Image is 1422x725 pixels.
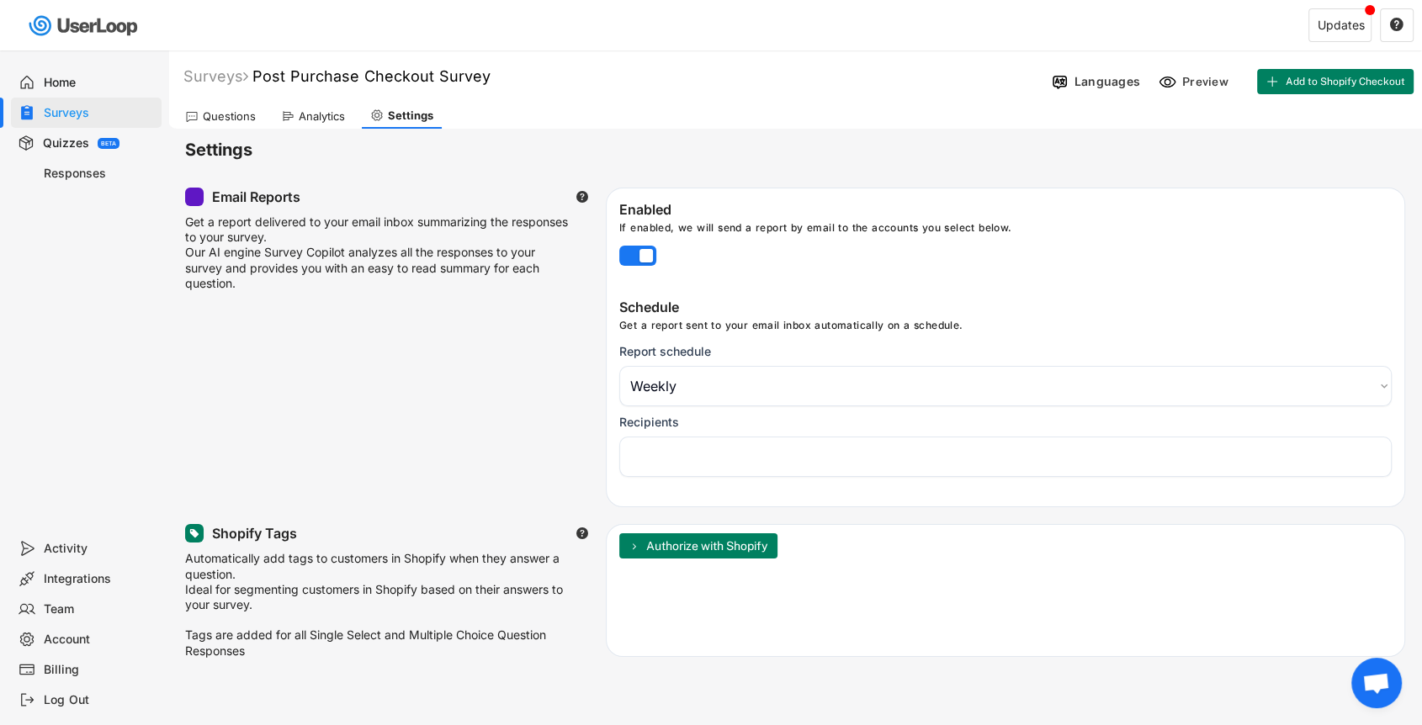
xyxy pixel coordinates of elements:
div: Shopify Tags [212,525,297,542]
div: Automatically add tags to customers in Shopify when they answer a question. Ideal for segmenting ... [185,551,572,658]
span: Authorize with Shopify [646,540,767,552]
div: Settings [388,108,433,123]
div: Billing [44,662,155,678]
div: Integrations [44,571,155,587]
text:  [576,527,588,540]
div: Analytics [299,109,345,124]
div: Questions [203,109,256,124]
div: Get a report sent to your email inbox automatically on a schedule. [619,319,1396,336]
button: Authorize with Shopify [619,533,777,558]
img: Language%20Icon.svg [1051,73,1069,91]
div: Account [44,632,155,648]
div: Recipients [619,415,679,430]
span: Add to Shopify Checkout [1286,77,1405,87]
div: Surveys [183,66,248,86]
div: If enabled, we will send a report by email to the accounts you select below. [619,221,1404,241]
div: Schedule [619,299,1396,319]
font: Post Purchase Checkout Survey [252,67,491,85]
button:  [576,527,589,540]
div: Email Reports [212,188,300,206]
div: Preview [1182,74,1233,89]
text:  [576,190,588,204]
div: Surveys [44,105,155,121]
div: Team [44,601,155,617]
div: Chat abierto [1351,658,1402,708]
div: Languages [1074,74,1140,89]
button:  [1389,18,1404,33]
button:  [576,190,589,204]
img: userloop-logo-01.svg [25,8,144,43]
h6: Settings [185,139,1422,161]
div: Home [44,75,155,91]
div: Get a report delivered to your email inbox summarizing the responses to your survey. Our AI engin... [185,214,572,291]
div: Quizzes [43,135,89,151]
div: Enabled [619,201,1404,221]
div: Updates [1318,19,1365,31]
div: Log Out [44,692,155,708]
text:  [1390,17,1403,32]
button: Add to Shopify Checkout [1257,69,1414,94]
div: BETA [101,140,116,146]
div: Responses [44,166,155,182]
div: Activity [44,541,155,557]
img: yH5BAEAAAAALAAAAAABAAEAAAIBRAA7 [189,192,199,202]
div: Report schedule [619,344,711,359]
